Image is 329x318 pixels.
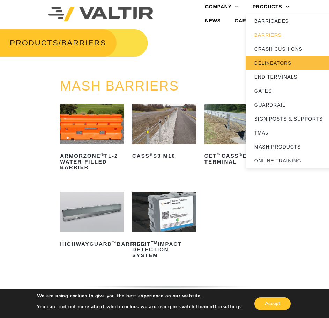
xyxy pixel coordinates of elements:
a: HighwayGuard™Barrier [60,192,124,250]
p: You can find out more about which cookies we are using or switch them off in . [37,304,243,310]
h2: CASS S3 M10 [132,151,196,162]
p: We are using cookies to give you the best experience on our website. [37,293,243,299]
a: CAREERS [228,14,275,28]
img: Valtir [48,7,153,21]
sup: ™ [217,153,222,157]
a: PI-LITTMImpact Detection System [132,192,196,261]
sup: ® [100,153,104,157]
sup: ™ [112,241,117,245]
a: MASH BARRIERS [60,79,179,93]
a: CET™CASS®End Terminal [204,104,269,167]
a: PRODUCTS [10,38,58,47]
a: NEWS [198,14,228,28]
a: ArmorZone®TL-2 Water-Filled Barrier [60,104,124,173]
a: CASS®S3 M10 [132,104,196,162]
h2: PI-LIT Impact Detection System [132,238,196,261]
button: Accept [254,297,291,310]
button: settings [223,304,241,310]
sup: ® [239,153,242,157]
h2: ArmorZone TL-2 Water-Filled Barrier [60,151,124,173]
h2: CET CASS End Terminal [204,151,269,167]
h2: HighwayGuard Barrier [60,238,124,250]
span: BARRIERS [61,38,106,47]
sup: ® [150,153,153,157]
sup: TM [151,241,158,245]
